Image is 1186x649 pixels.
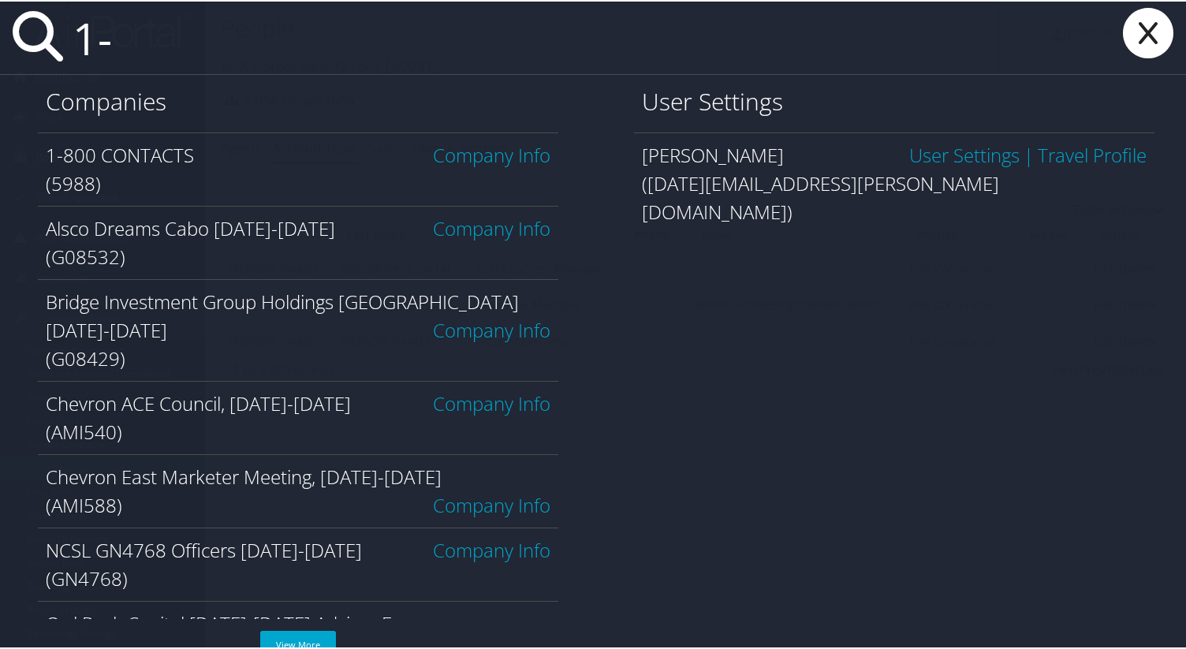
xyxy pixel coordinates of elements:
div: (5988) [46,168,550,196]
span: NCSL GN4768 Officers [DATE]-[DATE] [46,535,362,561]
span: Chevron ACE Council, [DATE]-[DATE] [46,389,351,415]
span: Bridge Investment Group Holdings [GEOGRAPHIC_DATA] [DATE]-[DATE] [46,287,519,341]
a: Company Info [433,389,550,415]
a: Company Info [433,140,550,166]
a: Company Info [433,315,550,341]
div: (G08429) [46,343,550,371]
div: (AMI540) [46,416,550,445]
h1: Companies [46,84,550,117]
span: Owl Rock Capital [DATE]-[DATE] Advisor Forum [46,609,437,635]
div: ([DATE][EMAIL_ADDRESS][PERSON_NAME][DOMAIN_NAME]) [642,168,1147,225]
a: Company Info [433,490,550,517]
a: User Settings [909,140,1020,166]
h1: User Settings [642,84,1147,117]
div: (AMI588) [46,490,550,518]
span: Alsco Dreams Cabo [DATE]-[DATE] [46,214,335,240]
a: View OBT Profile [1038,140,1147,166]
div: (G08532) [46,241,550,270]
a: Company Info [433,535,550,561]
a: Company Info [433,214,550,240]
span: Chevron East Marketer Meeting, [DATE]-[DATE] [46,462,442,488]
span: [PERSON_NAME] [642,140,784,166]
span: | [1020,140,1038,166]
div: (GN4768) [46,563,550,591]
span: 1-800 CONTACTS [46,140,194,166]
